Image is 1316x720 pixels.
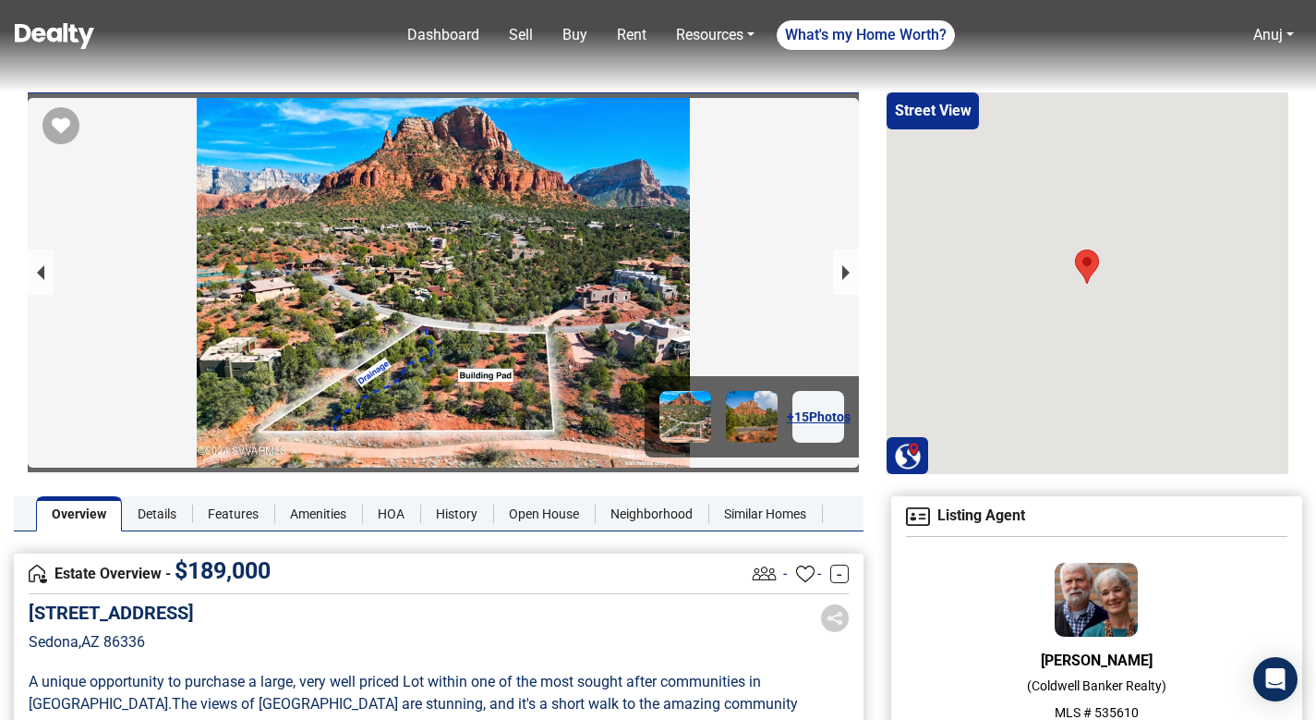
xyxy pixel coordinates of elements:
h6: [PERSON_NAME] [906,652,1287,669]
a: Neighborhood [595,496,708,531]
a: Rent [610,17,654,54]
a: Buy [555,17,595,54]
a: Anuj [1253,26,1283,43]
a: Amenities [274,496,362,531]
a: Dashboard [400,17,487,54]
a: Anuj [1246,17,1301,54]
div: Open Intercom Messenger [1253,657,1298,702]
a: Overview [36,496,122,531]
button: Street View [887,92,979,129]
a: Details [122,496,192,531]
a: Resources [669,17,762,54]
a: What's my Home Worth? [777,20,955,50]
span: - [817,563,821,585]
h5: [STREET_ADDRESS] [29,602,194,624]
a: HOA [362,496,420,531]
p: ( Coldwell Banker Realty ) [906,677,1287,696]
img: Agent [906,507,930,526]
img: Overview [29,565,47,583]
a: - [830,565,849,583]
a: Similar Homes [708,496,822,531]
a: +15Photos [792,391,844,443]
span: A unique opportunity to purchase a large, very well priced Lot within one of the most sought afte... [29,673,765,713]
span: - [783,563,787,585]
p: Sedona , AZ 86336 [29,631,194,653]
img: Agent [1055,563,1138,637]
a: History [420,496,493,531]
img: Dealty - Buy, Sell & Rent Homes [15,23,94,49]
button: previous slide / item [28,250,54,295]
a: Features [192,496,274,531]
h4: Listing Agent [906,507,1287,526]
img: Image [659,391,711,443]
a: Open House [493,496,595,531]
h4: Estate Overview - [29,564,748,584]
iframe: BigID CMP Widget [9,665,65,720]
img: Favourites [796,565,815,583]
img: Listing View [748,557,780,590]
img: Search Homes at Dealty [894,442,922,470]
img: Image [726,391,778,443]
a: Sell [501,17,540,54]
button: next slide / item [833,250,859,295]
span: $ 189,000 [175,557,271,584]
